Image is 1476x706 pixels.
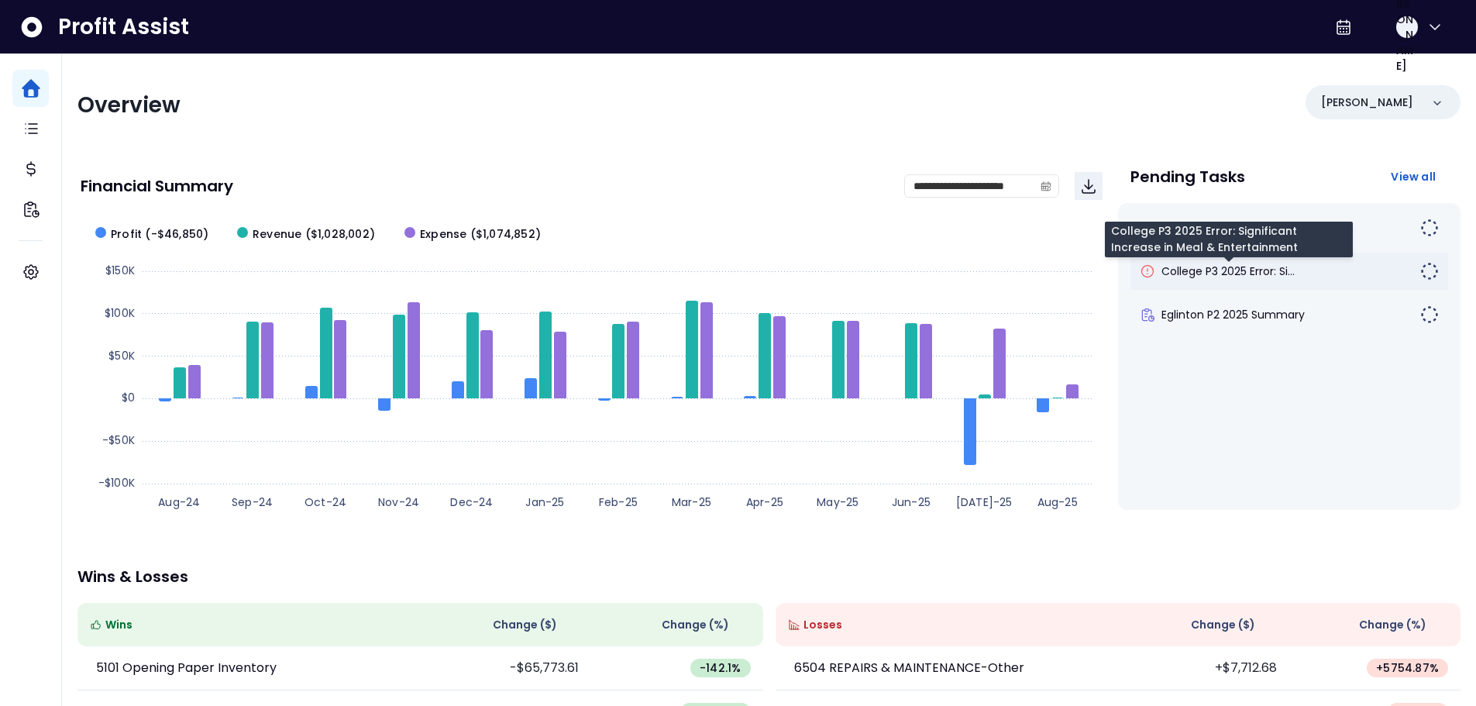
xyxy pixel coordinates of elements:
[1420,262,1439,281] img: Not yet Started
[1378,163,1448,191] button: View all
[98,475,135,491] text: -$100K
[105,305,135,321] text: $100K
[58,13,189,41] span: Profit Assist
[158,494,200,510] text: Aug-24
[1376,660,1439,676] span: + 5754.87 %
[956,494,1013,510] text: [DATE]-25
[378,494,419,510] text: Nov-24
[77,90,181,120] span: Overview
[304,494,346,510] text: Oct-24
[253,226,375,243] span: Revenue ($1,028,002)
[111,226,208,243] span: Profit (-$46,850)
[662,617,729,633] span: Change (%)
[81,178,233,194] p: Financial Summary
[794,659,1024,677] p: 6504 REPAIRS & MAINTENANCE-Other
[817,494,858,510] text: May-25
[1041,181,1051,191] svg: calendar
[105,263,135,278] text: $150K
[493,617,557,633] span: Change ( $ )
[96,659,277,677] p: 5101 Opening Paper Inventory
[599,494,638,510] text: Feb-25
[1161,307,1305,322] span: Eglinton P2 2025 Summary
[1075,172,1103,200] button: Download
[1118,646,1289,691] td: +$7,712.68
[525,494,564,510] text: Jan-25
[102,432,135,448] text: -$50K
[700,660,741,676] span: -142.1 %
[1391,169,1436,184] span: View all
[1161,263,1295,279] span: College P3 2025 Error: Si...
[105,617,132,633] span: Wins
[420,226,541,243] span: Expense ($1,074,852)
[746,494,783,510] text: Apr-25
[108,348,135,363] text: $50K
[122,390,135,405] text: $0
[1191,617,1255,633] span: Change ( $ )
[672,494,711,510] text: Mar-25
[803,617,842,633] span: Losses
[1161,220,1349,236] span: [PERSON_NAME] P4 2025 Summary
[1321,95,1413,111] p: [PERSON_NAME]
[1420,219,1439,237] img: Not yet Started
[1037,494,1078,510] text: Aug-25
[892,494,931,510] text: Jun-25
[420,646,591,691] td: -$65,773.61
[1420,305,1439,324] img: Not yet Started
[450,494,493,510] text: Dec-24
[1359,617,1426,633] span: Change (%)
[232,494,273,510] text: Sep-24
[1130,169,1245,184] p: Pending Tasks
[77,569,1461,584] p: Wins & Losses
